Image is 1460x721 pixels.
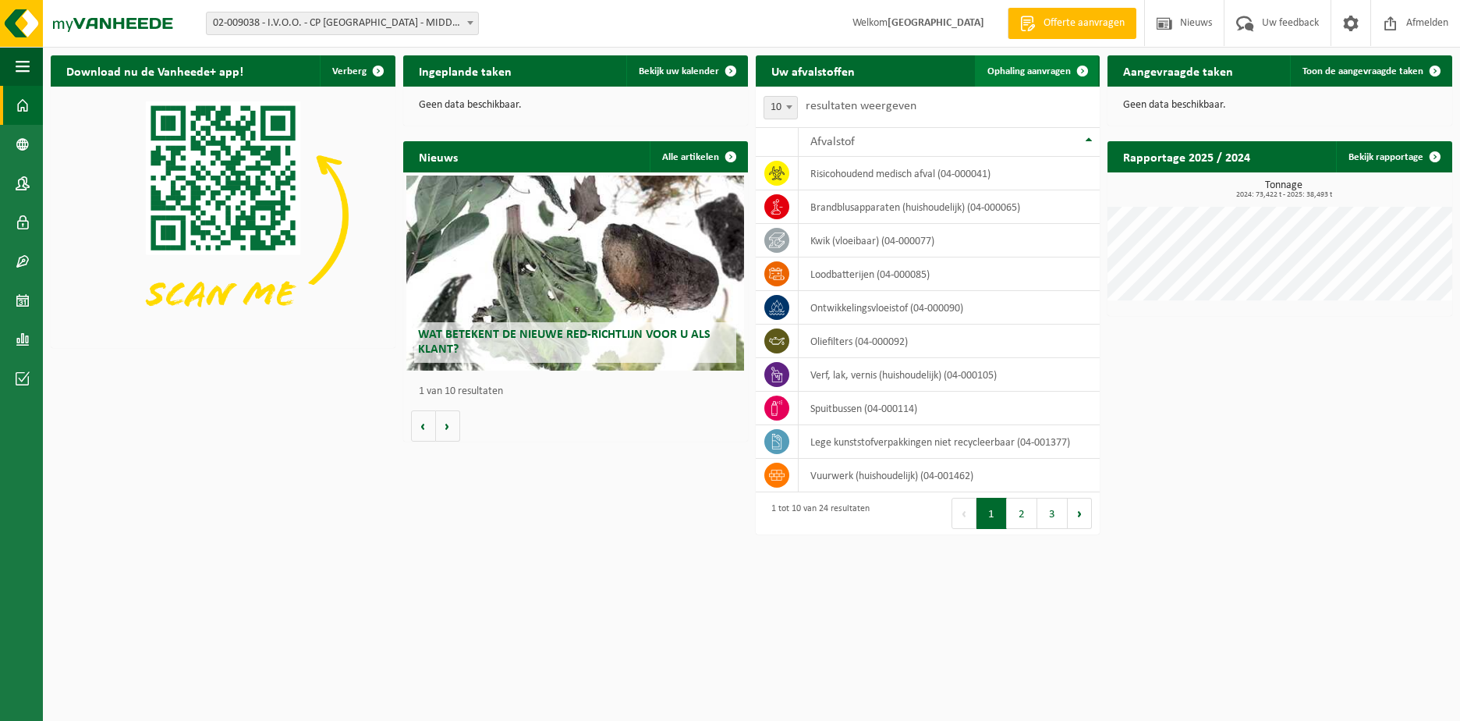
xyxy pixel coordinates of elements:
a: Bekijk rapportage [1336,141,1451,172]
td: spuitbussen (04-000114) [799,392,1100,425]
button: 1 [976,498,1007,529]
h2: Download nu de Vanheede+ app! [51,55,259,86]
span: Verberg [332,66,367,76]
a: Toon de aangevraagde taken [1290,55,1451,87]
p: Geen data beschikbaar. [1123,100,1437,111]
h2: Rapportage 2025 / 2024 [1107,141,1266,172]
span: 10 [764,97,797,119]
span: Toon de aangevraagde taken [1302,66,1423,76]
button: Previous [951,498,976,529]
td: loodbatterijen (04-000085) [799,257,1100,291]
td: brandblusapparaten (huishoudelijk) (04-000065) [799,190,1100,224]
span: 02-009038 - I.V.O.O. - CP MIDDELKERKE - MIDDELKERKE [206,12,479,35]
p: 1 van 10 resultaten [419,386,740,397]
span: 10 [764,96,798,119]
h3: Tonnage [1115,180,1452,199]
button: Next [1068,498,1092,529]
a: Wat betekent de nieuwe RED-richtlijn voor u als klant? [406,176,744,371]
h2: Nieuws [403,141,473,172]
p: Geen data beschikbaar. [419,100,732,111]
h2: Uw afvalstoffen [756,55,870,86]
span: Ophaling aanvragen [987,66,1071,76]
td: oliefilters (04-000092) [799,325,1100,358]
td: verf, lak, vernis (huishoudelijk) (04-000105) [799,358,1100,392]
span: Offerte aanvragen [1040,16,1129,31]
span: Wat betekent de nieuwe RED-richtlijn voor u als klant? [418,329,711,356]
a: Offerte aanvragen [1008,8,1136,39]
label: resultaten weergeven [806,100,916,112]
a: Bekijk uw kalender [626,55,746,87]
button: Verberg [320,55,394,87]
img: Download de VHEPlus App [51,87,395,345]
h2: Ingeplande taken [403,55,527,86]
td: kwik (vloeibaar) (04-000077) [799,224,1100,257]
span: Bekijk uw kalender [639,66,719,76]
strong: [GEOGRAPHIC_DATA] [888,17,984,29]
span: 2024: 73,422 t - 2025: 38,493 t [1115,191,1452,199]
span: Afvalstof [810,136,855,148]
button: Volgende [436,410,460,442]
td: risicohoudend medisch afval (04-000041) [799,157,1100,190]
button: 2 [1007,498,1037,529]
span: 02-009038 - I.V.O.O. - CP MIDDELKERKE - MIDDELKERKE [207,12,478,34]
button: Vorige [411,410,436,442]
td: ontwikkelingsvloeistof (04-000090) [799,291,1100,325]
button: 3 [1037,498,1068,529]
a: Alle artikelen [650,141,746,172]
h2: Aangevraagde taken [1107,55,1249,86]
a: Ophaling aanvragen [975,55,1098,87]
div: 1 tot 10 van 24 resultaten [764,496,870,531]
td: vuurwerk (huishoudelijk) (04-001462) [799,459,1100,492]
td: Lege kunststofverpakkingen niet recycleerbaar (04-001377) [799,425,1100,459]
